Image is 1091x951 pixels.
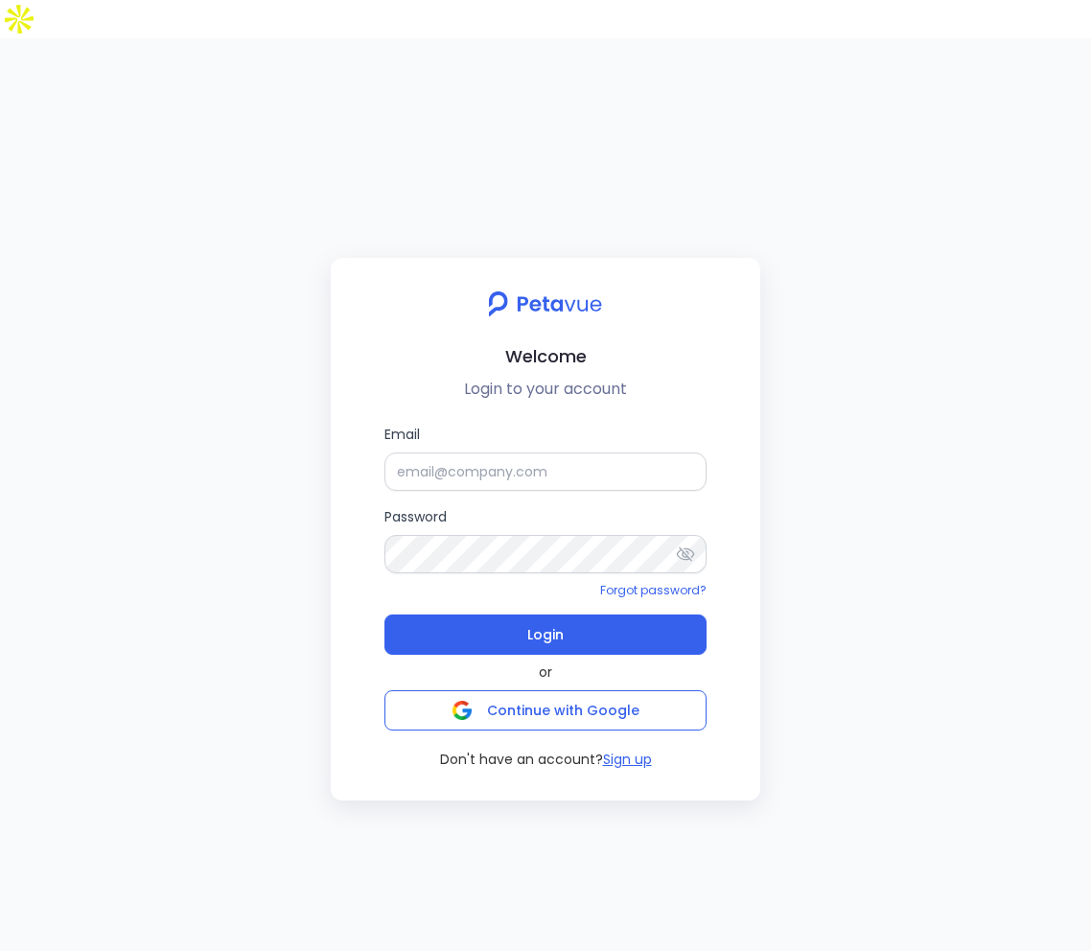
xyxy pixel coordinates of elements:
button: Login [384,615,707,655]
label: Password [384,506,707,573]
img: petavue logo [476,281,615,327]
span: Don't have an account? [440,750,603,770]
button: Continue with Google [384,690,707,731]
span: or [539,662,552,683]
p: Login to your account [346,378,745,401]
button: Sign up [603,750,652,770]
a: Forgot password? [600,582,707,598]
h2: Welcome [346,342,745,370]
input: Email [384,452,707,491]
label: Email [384,424,707,491]
span: Continue with Google [487,701,639,720]
span: Login [527,621,564,648]
input: Password [384,535,707,573]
